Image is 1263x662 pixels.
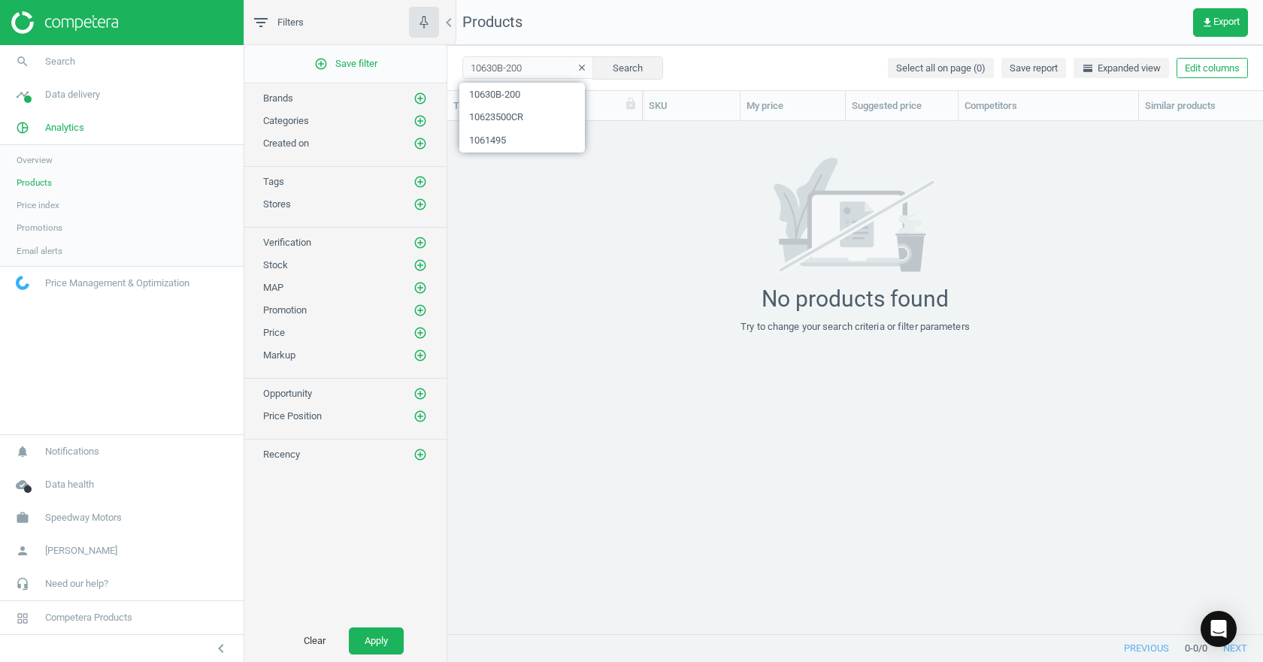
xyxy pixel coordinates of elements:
img: ajHJNr6hYgQAAAAASUVORK5CYII= [11,11,118,34]
button: add_circle_outline [413,258,428,273]
span: Promotions [17,222,62,234]
span: MAP [263,282,283,293]
span: Stock [263,259,288,271]
i: work [8,503,37,532]
i: add_circle_outline [413,326,427,340]
button: Edit columns [1177,58,1248,79]
i: add_circle_outline [413,92,427,105]
i: add_circle_outline [413,281,427,295]
i: timeline [8,80,37,109]
span: Markup [263,349,295,361]
span: / 0 [1198,642,1207,655]
span: Competera Products [45,611,132,624]
button: Search [592,56,663,79]
button: add_circle_outline [413,136,428,151]
i: filter_list [252,14,270,32]
button: add_circle_outline [413,197,428,212]
button: add_circle_outline [413,409,428,424]
button: add_circle_outline [413,303,428,318]
button: previous [1108,635,1185,662]
i: chevron_left [212,639,230,657]
span: Data delivery [45,88,100,101]
span: Expanded view [1082,62,1161,75]
button: add_circle_outlineSave filter [244,49,447,79]
img: wGWNvw8QSZomAAAAABJRU5ErkJggg== [16,276,29,290]
i: horizontal_split [1082,62,1094,74]
span: Export [1201,17,1240,29]
i: add_circle_outline [413,410,427,423]
i: notifications [8,437,37,466]
button: add_circle_outline [413,235,428,250]
span: 1061495 [459,129,585,153]
span: 0 - 0 [1185,642,1198,655]
input: SKU/Title search [462,56,594,79]
span: [PERSON_NAME] [45,544,117,558]
span: Products [462,13,522,31]
button: add_circle_outline [413,91,428,106]
button: chevron_left [202,639,240,658]
div: Title [453,99,636,113]
button: Apply [349,627,404,654]
i: pie_chart_outlined [8,113,37,142]
i: add_circle_outline [413,304,427,317]
button: get_appExport [1193,8,1248,37]
i: chevron_left [440,14,458,32]
span: Price [263,327,285,338]
span: Promotion [263,304,307,316]
span: Brands [263,92,293,104]
div: Try to change your search criteria or filter parameters [741,320,970,334]
div: No products found [762,286,949,313]
span: Email alerts [17,245,62,257]
i: search [8,47,37,76]
span: Select all on page (0) [896,62,986,75]
button: next [1207,635,1263,662]
span: Speedway Motors [45,511,122,524]
span: Search [45,55,75,68]
span: Data health [45,478,94,491]
div: Competitors [965,99,1132,113]
span: Price index [17,199,59,211]
span: Notifications [45,445,99,458]
i: headset_mic [8,570,37,598]
span: Created on [263,138,309,149]
i: get_app [1201,17,1213,29]
span: Opportunity [263,388,312,399]
button: add_circle_outline [413,325,428,340]
button: add_circle_outline [413,174,428,189]
i: add_circle_outline [413,349,427,362]
span: Products [17,177,52,189]
span: Overview [17,154,53,166]
span: Categories [263,115,309,126]
button: clear [571,58,593,79]
button: add_circle_outline [413,386,428,401]
span: Price Management & Optimization [45,277,189,290]
img: 7171a7ce662e02b596aeec34d53f281b.svg [745,158,966,274]
span: 10623500CR [459,106,585,129]
span: Tags [263,176,284,187]
span: Recency [263,449,300,460]
i: add_circle_outline [413,258,427,272]
i: add_circle_outline [413,114,427,128]
span: Price Position [263,410,322,422]
i: clear [577,62,587,73]
i: cloud_done [8,470,37,499]
span: Stores [263,198,291,210]
div: Open Intercom Messenger [1201,611,1237,647]
button: Select all on page (0) [888,58,994,79]
i: add_circle_outline [413,198,427,211]
i: add_circle_outline [413,175,427,189]
span: Verification [263,237,311,248]
i: person [8,537,37,565]
i: add_circle_outline [413,387,427,401]
div: Suggested price [852,99,952,113]
span: Save report [1010,62,1058,75]
div: My price [747,99,839,113]
span: Filters [277,16,304,29]
i: add_circle_outline [314,57,328,71]
span: Analytics [45,121,84,135]
i: add_circle_outline [413,137,427,150]
span: Need our help? [45,577,108,591]
button: add_circle_outline [413,280,428,295]
button: Save report [1001,58,1066,79]
button: add_circle_outline [413,113,428,128]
